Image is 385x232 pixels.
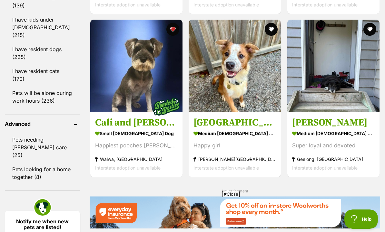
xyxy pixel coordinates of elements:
[5,13,80,42] a: I have kids under [DEMOGRAPHIC_DATA] (215)
[222,191,240,197] span: Close
[292,141,375,150] div: Super loyal and devoted
[5,121,80,127] header: Advanced
[5,42,80,64] a: I have resident dogs (225)
[292,116,375,129] h3: [PERSON_NAME]
[5,86,80,107] a: Pets will be alone during work hours (236)
[193,2,259,7] span: Interstate adoption unavailable
[292,129,375,138] strong: medium [DEMOGRAPHIC_DATA] Dog
[222,189,248,193] span: Advertisement
[344,209,379,229] iframe: Help Scout Beacon - Open
[95,165,161,171] span: Interstate adoption unavailable
[265,23,278,36] button: favourite
[292,2,358,7] span: Interstate adoption unavailable
[5,133,80,162] a: Pets needing [PERSON_NAME] care (25)
[193,129,276,138] strong: medium [DEMOGRAPHIC_DATA] Dog
[292,155,375,163] strong: Geelong, [GEOGRAPHIC_DATA]
[95,116,178,129] h3: Cali and [PERSON_NAME]
[166,23,179,36] button: favourite
[287,112,380,177] a: [PERSON_NAME] medium [DEMOGRAPHIC_DATA] Dog Super loyal and devoted Geelong, [GEOGRAPHIC_DATA] In...
[90,112,183,177] a: Cali and [PERSON_NAME] small [DEMOGRAPHIC_DATA] Dog Happiest pooches [PERSON_NAME] Walwa, [GEOGRA...
[363,23,376,36] button: favourite
[95,2,161,7] span: Interstate adoption unavailable
[150,90,183,123] img: bonded besties
[95,129,178,138] strong: small [DEMOGRAPHIC_DATA] Dog
[193,116,276,129] h3: [GEOGRAPHIC_DATA]
[75,200,310,229] iframe: Advertisement
[189,20,281,112] img: Maldives - Border Collie Dog
[193,141,276,150] div: Happy girl
[292,165,358,171] span: Interstate adoption unavailable
[5,162,80,184] a: Pets looking for a home together (8)
[90,20,183,112] img: Cali and Theo - Schnauzer Dog
[193,165,259,171] span: Interstate adoption unavailable
[189,112,281,177] a: [GEOGRAPHIC_DATA] medium [DEMOGRAPHIC_DATA] Dog Happy girl [PERSON_NAME][GEOGRAPHIC_DATA], [GEOGR...
[5,64,80,86] a: I have resident cats (170)
[95,141,178,150] div: Happiest pooches [PERSON_NAME]
[193,155,276,163] strong: [PERSON_NAME][GEOGRAPHIC_DATA], [GEOGRAPHIC_DATA]
[95,155,178,163] strong: Walwa, [GEOGRAPHIC_DATA]
[287,20,380,112] img: Susie - Border Collie Dog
